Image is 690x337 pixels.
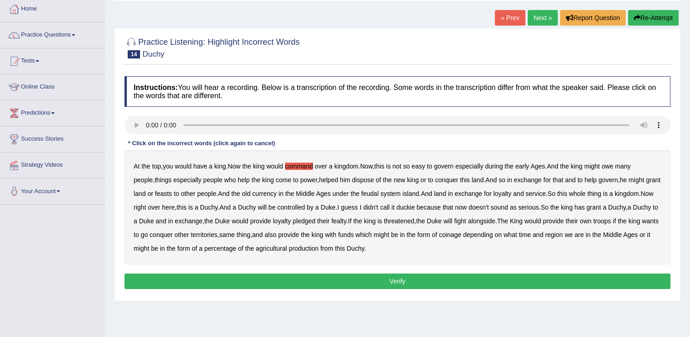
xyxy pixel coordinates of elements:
b: duckie [396,204,415,211]
b: a [134,217,137,225]
b: thing [587,190,601,197]
b: govern [434,163,454,170]
b: So [548,190,555,197]
b: or [639,231,645,238]
b: percentage [204,245,236,252]
b: And [421,190,432,197]
b: a [209,163,213,170]
b: I [337,204,339,211]
b: Duchy [633,204,651,211]
b: if [613,217,616,225]
b: during [485,163,503,170]
b: the [550,204,559,211]
b: might [628,176,644,184]
b: people [197,190,216,197]
b: is [603,190,607,197]
b: king [571,163,582,170]
span: 14 [128,50,140,58]
b: old [242,190,250,197]
h2: Practice Listening: Highlight Incorrect Words [125,36,300,58]
b: king [262,176,274,184]
b: of [432,231,437,238]
b: king [253,163,265,170]
b: come [275,176,291,184]
b: and [565,176,576,184]
div: , . . , . , , . , . . . . , . . . , , . , . , , . [125,150,670,264]
b: I [360,204,362,211]
b: go [141,231,148,238]
b: the [416,217,425,225]
b: especially [455,163,483,170]
b: for [484,190,491,197]
b: who [224,176,236,184]
b: the [383,176,391,184]
b: especially [173,176,201,184]
b: top [152,163,161,170]
b: their [565,217,578,225]
b: pledged [293,217,316,225]
b: might [374,231,389,238]
b: so [403,163,410,170]
b: and [533,231,543,238]
b: over [148,204,160,211]
small: Duchy [142,50,164,58]
b: Duchy [238,204,256,211]
b: threatened [384,217,415,225]
b: might [134,245,149,252]
b: fealty [332,217,346,225]
b: be [151,245,158,252]
b: to [293,176,299,184]
b: would [524,217,541,225]
b: And [219,204,231,211]
b: Duchy [347,245,364,252]
b: it [647,231,650,238]
b: will [443,217,452,225]
b: call [380,204,389,211]
b: power [300,176,317,184]
a: Your Account [0,179,104,201]
b: a [195,204,198,211]
b: he [620,176,627,184]
b: provide [543,217,564,225]
b: a [233,204,236,211]
b: time [519,231,531,238]
b: might [584,163,600,170]
b: the [285,190,294,197]
b: a [199,245,202,252]
b: this [557,190,567,197]
b: form [177,245,190,252]
b: is [188,204,193,211]
b: system [380,190,400,197]
b: so [498,176,505,184]
b: And [547,163,558,170]
b: land [472,176,483,184]
b: of [192,245,197,252]
b: in [400,231,405,238]
b: own [580,217,591,225]
b: other [181,190,196,197]
a: Predictions [0,100,104,123]
b: you [163,163,173,170]
b: and [156,217,166,225]
b: king [364,217,376,225]
b: land [134,190,145,197]
b: Middle [603,231,622,238]
b: the [245,245,254,252]
b: and [252,231,263,238]
b: him [340,176,350,184]
b: Ages [530,163,545,170]
a: Success Stories [0,126,104,149]
b: a [329,163,332,170]
b: thing [237,231,250,238]
b: provide [278,231,299,238]
b: will [258,204,266,211]
b: under [332,190,349,197]
b: other [175,231,189,238]
b: a [628,204,631,211]
b: to [577,176,583,184]
b: Duke [215,217,230,225]
b: now [455,204,467,211]
b: easy [412,163,425,170]
b: which [355,231,372,238]
a: Tests [0,48,104,71]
